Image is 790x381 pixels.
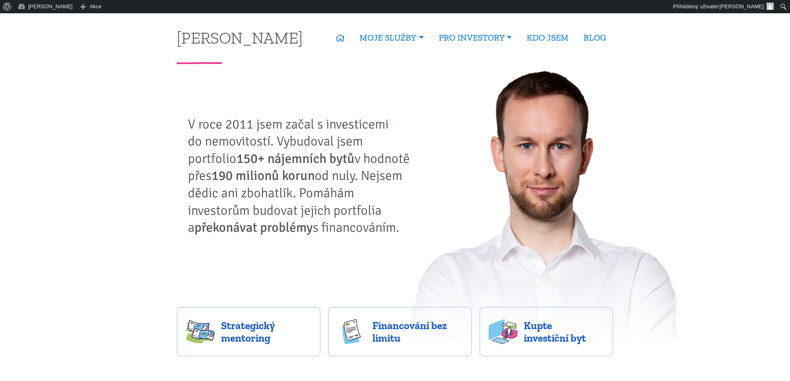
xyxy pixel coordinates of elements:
a: MOJE SLUŽBY [352,28,431,47]
span: Strategický mentoring [221,319,311,344]
strong: překonávat problémy [194,219,313,235]
a: Strategický mentoring [177,307,321,357]
strong: 190 milionů korun [211,167,315,184]
a: Financování bez limitu [328,307,472,357]
strong: 150+ nájemních bytů [236,150,355,167]
img: flats [489,319,518,344]
p: V roce 2011 jsem začal s investicemi do nemovitostí. Vybudoval jsem portfolio v hodnotě přes od n... [188,116,416,236]
a: BLOG [576,28,613,47]
a: Kupte investiční byt [479,307,613,357]
img: finance [337,319,366,344]
a: PRO INVESTORY [431,28,519,47]
img: strategy [186,319,215,344]
a: [PERSON_NAME] [177,29,303,46]
span: Financování bez limitu [372,319,463,344]
span: [PERSON_NAME] [720,3,764,10]
span: Kupte investiční byt [524,319,604,344]
a: KDO JSEM [519,28,576,47]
